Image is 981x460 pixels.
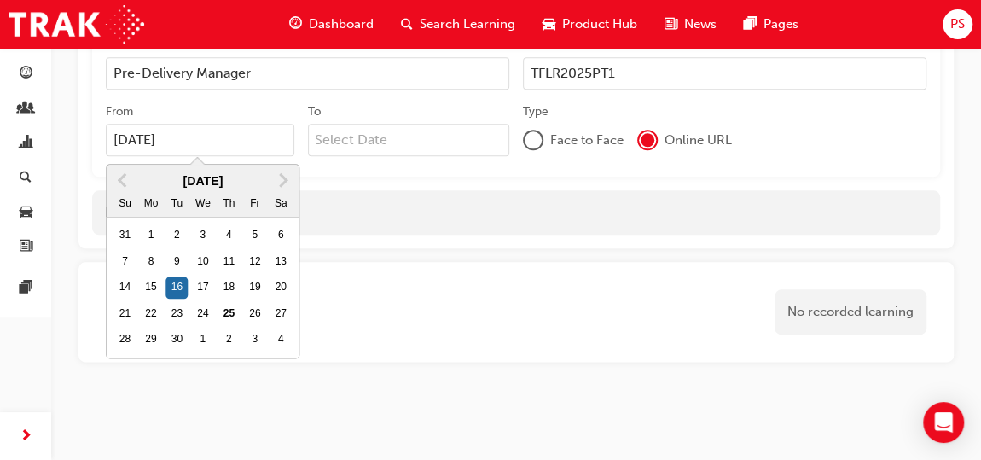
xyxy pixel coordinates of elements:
span: Search Learning [420,15,515,34]
input: Title [106,57,509,90]
div: Choose Tuesday, September 16th, 2025 [166,277,189,299]
span: guage-icon [20,67,32,82]
div: Choose Monday, September 29th, 2025 [140,329,162,351]
span: car-icon [20,205,32,220]
a: search-iconSearch Learning [387,7,529,42]
div: Choose Sunday, September 28th, 2025 [114,329,136,351]
div: Choose Tuesday, September 23rd, 2025 [166,303,189,325]
div: Tu [166,193,189,215]
div: Choose Monday, September 22nd, 2025 [140,303,162,325]
span: news-icon [665,14,677,35]
div: Choose Thursday, September 25th, 2025 [218,303,241,325]
span: Dashboard [309,15,374,34]
div: Choose Thursday, September 4th, 2025 [218,224,241,247]
span: guage-icon [289,14,302,35]
div: Choose Wednesday, September 3rd, 2025 [192,224,214,247]
div: Choose Sunday, September 14th, 2025 [114,277,136,299]
input: FromPrevious MonthNext Month[DATE]SuMoTuWeThFrSamonth 2025-09 [106,124,294,156]
div: Choose Friday, September 19th, 2025 [244,277,266,299]
span: news-icon [20,240,32,255]
span: chart-icon [20,136,32,151]
div: Th [218,193,241,215]
div: Mo [140,193,162,215]
div: Choose Sunday, September 7th, 2025 [114,251,136,273]
div: Choose Tuesday, September 30th, 2025 [166,329,189,351]
span: pages-icon [744,14,757,35]
div: Su [114,193,136,215]
div: Open Intercom Messenger [923,402,964,443]
div: Choose Thursday, September 18th, 2025 [218,277,241,299]
div: To [308,103,321,120]
div: Choose Wednesday, September 10th, 2025 [192,251,214,273]
div: From [106,103,133,120]
a: news-iconNews [651,7,730,42]
div: Choose Thursday, September 11th, 2025 [218,251,241,273]
div: Choose Sunday, September 21st, 2025 [114,303,136,325]
div: Choose Friday, September 12th, 2025 [244,251,266,273]
div: Choose Saturday, September 27th, 2025 [270,303,293,325]
div: Choose Monday, September 15th, 2025 [140,277,162,299]
div: Choose Friday, September 26th, 2025 [244,303,266,325]
span: pages-icon [20,281,32,296]
div: No sessions available [92,190,940,236]
div: Choose Monday, September 1st, 2025 [140,224,162,247]
span: people-icon [20,102,32,117]
div: month 2025-09 [112,223,293,352]
span: search-icon [401,14,413,35]
input: Session Id [523,57,926,90]
div: Choose Friday, October 3rd, 2025 [244,329,266,351]
button: PS [943,9,972,39]
div: Choose Tuesday, September 2nd, 2025 [166,224,189,247]
span: next-icon [20,426,32,447]
span: Face to Face [550,131,624,150]
input: To [308,124,510,156]
div: Choose Saturday, October 4th, 2025 [270,329,293,351]
span: search-icon [20,171,32,186]
a: pages-iconPages [730,7,812,42]
span: PS [950,15,965,34]
div: Choose Friday, September 5th, 2025 [244,224,266,247]
div: Choose Wednesday, October 1st, 2025 [192,329,214,351]
div: [DATE] [107,172,299,191]
a: car-iconProduct Hub [529,7,651,42]
div: Choose Wednesday, September 17th, 2025 [192,277,214,299]
div: Choose Saturday, September 20th, 2025 [270,277,293,299]
a: guage-iconDashboard [276,7,387,42]
div: Type [523,103,549,120]
div: Choose Monday, September 8th, 2025 [140,251,162,273]
span: Product Hub [562,15,637,34]
div: Choose Wednesday, September 24th, 2025 [192,303,214,325]
span: Pages [763,15,798,34]
div: Choose Saturday, September 13th, 2025 [270,251,293,273]
div: Choose Saturday, September 6th, 2025 [270,224,293,247]
div: Choose Thursday, October 2nd, 2025 [218,329,241,351]
div: No recorded learning [775,289,926,335]
span: Online URL [665,131,732,150]
div: We [192,193,214,215]
div: Choose Tuesday, September 9th, 2025 [166,251,189,273]
div: Sa [270,193,293,215]
div: Choose Sunday, August 31st, 2025 [114,224,136,247]
button: Next Month [270,166,298,194]
span: car-icon [543,14,555,35]
img: Trak [9,5,144,44]
div: Fr [244,193,266,215]
span: News [684,15,717,34]
button: Previous Month [108,166,136,194]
